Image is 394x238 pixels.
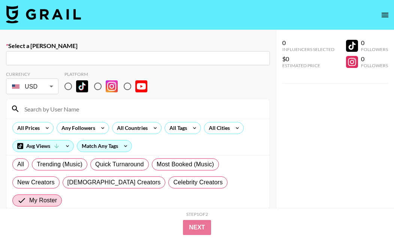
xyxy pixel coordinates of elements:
img: Grail Talent [6,5,81,23]
img: YouTube [135,80,147,92]
div: Step 1 of 2 [186,211,208,217]
img: TikTok [76,80,88,92]
div: All Countries [112,122,149,134]
span: My Roster [29,196,57,205]
span: Most Booked (Music) [157,160,214,169]
div: $0 [282,55,334,63]
div: All Prices [13,122,41,134]
div: Platform [64,71,153,77]
label: Select a [PERSON_NAME] [6,42,270,50]
span: [DEMOGRAPHIC_DATA] Creators [67,178,161,187]
button: Next [183,220,211,235]
button: open drawer [378,8,393,23]
div: Any Followers [57,122,97,134]
div: Followers [361,63,388,68]
input: Search by User Name [20,103,265,115]
img: Instagram [106,80,118,92]
div: Match Any Tags [77,140,132,152]
div: 0 [282,39,334,47]
div: Estimated Price [282,63,334,68]
div: 0 [361,55,388,63]
span: New Creators [17,178,55,187]
div: Followers [361,47,388,52]
div: All Cities [204,122,231,134]
div: Avg Views [13,140,73,152]
span: All [17,160,24,169]
div: Influencers Selected [282,47,334,52]
div: All Tags [165,122,189,134]
span: Quick Turnaround [95,160,144,169]
div: USD [7,80,57,93]
span: Celebrity Creators [173,178,223,187]
div: Currency [6,71,58,77]
div: 0 [361,39,388,47]
span: Trending (Music) [37,160,82,169]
